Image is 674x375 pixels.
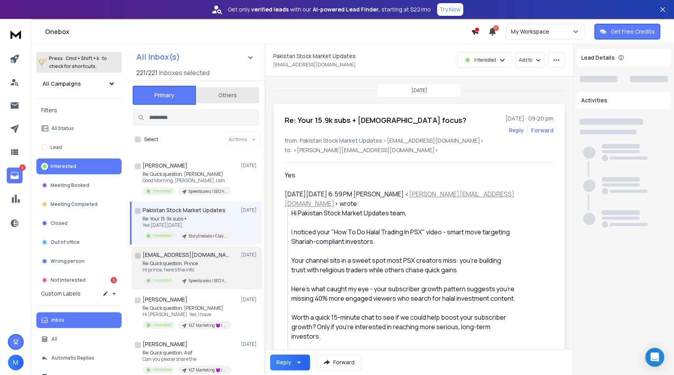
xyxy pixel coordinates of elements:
p: 5 [19,164,26,171]
h1: [PERSON_NAME] [143,296,188,303]
p: Not Interested [51,277,86,283]
p: Inbox [51,317,64,323]
p: Interested [474,57,496,63]
p: Speedscalez | SEO firms | [GEOGRAPHIC_DATA] [189,188,227,194]
p: Interested [153,367,171,373]
strong: verified leads [251,6,289,13]
button: Meeting Completed [36,196,122,212]
button: Meeting Booked [36,177,122,193]
p: Meeting Booked [51,182,89,188]
p: KLT Marketing 😈 | campaign 130825 [189,367,227,373]
h3: Custom Labels [41,290,81,298]
p: Try Now [439,6,461,13]
div: Forward [531,126,554,134]
p: Interested [51,163,76,170]
p: Lead Details [581,54,615,62]
button: Forward [316,354,361,370]
p: Hi prince, here's the info [143,267,231,273]
button: Reply [509,126,524,134]
button: Try Now [437,3,463,16]
button: Not Interested5 [36,272,122,288]
p: Interested [153,322,171,328]
h1: All Campaigns [43,80,81,88]
button: All [36,331,122,347]
button: Inbox [36,312,122,328]
h3: Filters [36,105,122,116]
h1: Re: Your 15.9k subs + [DEMOGRAPHIC_DATA] focus? [285,115,466,126]
p: Hi [PERSON_NAME], Yes. I have [143,311,231,318]
button: Wrong person [36,253,122,269]
div: Yes [285,170,515,180]
p: All [51,336,57,342]
h1: Pakistan Stock Market Updates [273,52,356,60]
p: [EMAIL_ADDRESS][DOMAIN_NAME] [273,62,356,68]
h1: [PERSON_NAME] [143,340,188,348]
p: Can you please share the [143,356,231,362]
button: Primary [133,86,196,105]
p: Get Free Credits [611,28,655,36]
p: Interested [153,188,171,194]
p: Automatic Replies [51,355,94,361]
span: 27 [493,25,499,31]
button: Reply [270,354,310,370]
div: Activities [576,92,671,109]
button: All Campaigns [36,76,122,92]
button: Out of office [36,234,122,250]
a: 5 [7,168,23,183]
p: to: <[PERSON_NAME][EMAIL_ADDRESS][DOMAIN_NAME]> [285,146,554,154]
p: My Workspace [511,28,552,36]
p: Lead [51,144,62,151]
button: Interested [36,158,122,174]
p: Re: Quick question, Prince [143,260,231,267]
strong: AI-powered Lead Finder, [313,6,380,13]
p: [DATE] [241,162,259,169]
h1: Onebox [45,27,471,36]
p: Meeting Completed [51,201,98,207]
p: Re: Quick question, [PERSON_NAME] [143,171,231,177]
p: Storylinelabs | Clay campaign set 1 270825 [189,233,227,239]
p: Re: Your 15.9k subs + [143,216,231,222]
button: Closed [36,215,122,231]
p: All Status [51,125,74,132]
div: 5 [111,277,117,283]
h1: [EMAIL_ADDRESS][DOMAIN_NAME] [143,251,229,259]
p: Good Morning, [PERSON_NAME], I am [143,177,231,184]
span: Cmd + Shift + k [64,54,100,63]
label: Select [144,136,158,143]
button: Get Free Credits [594,24,660,40]
p: Press to check for shortcuts. [49,55,107,70]
p: [DATE] : 09:20 pm [505,115,554,122]
img: logo [8,27,24,41]
button: M [8,354,24,370]
h1: Pakistan Stock Market Updates [143,206,225,214]
p: Yes [DATE][DATE], [143,222,231,228]
div: Reply [276,358,291,366]
p: Speedscalez | SEO firms | [GEOGRAPHIC_DATA] [189,278,227,284]
span: 221 / 221 [136,68,158,77]
button: Others [196,87,259,104]
button: All Inbox(s) [130,49,260,65]
p: from: Pakistan Stock Market Updates <[EMAIL_ADDRESS][DOMAIN_NAME]> [285,137,554,145]
div: Open Intercom Messenger [645,348,664,367]
p: Wrong person [51,258,84,264]
p: [DATE] [241,341,259,347]
p: [DATE] [241,252,259,258]
p: Interested [153,277,171,283]
h3: Inboxes selected [159,68,210,77]
h1: [PERSON_NAME] [143,162,188,170]
p: Interested [153,233,171,239]
button: All Status [36,121,122,136]
button: Lead [36,139,122,155]
p: [DATE] [411,87,427,94]
p: Closed [51,220,68,226]
p: [DATE] [241,207,259,213]
button: Automatic Replies [36,350,122,366]
p: Get only with our starting at $22/mo [228,6,431,13]
p: Out of office [51,239,80,245]
div: [DATE][DATE] 6:59 PM [PERSON_NAME] < > wrote: [285,189,515,208]
p: [DATE] [241,296,259,303]
p: KLT Marketing 😈 | campaign 130825 [189,322,227,328]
